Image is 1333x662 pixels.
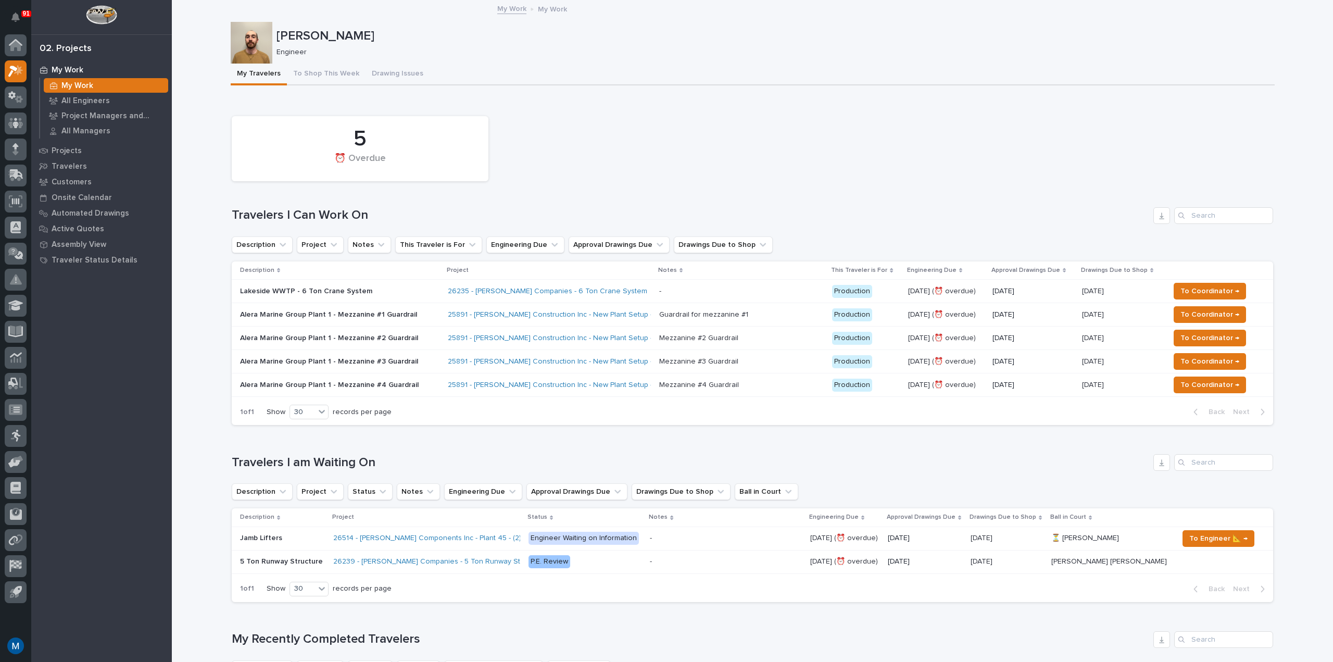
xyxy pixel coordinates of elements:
div: Guardrail for mezzanine #1 [659,310,748,319]
p: Alera Marine Group Plant 1 - Mezzanine #3 Guardrail [240,357,422,366]
button: Approval Drawings Due [526,483,627,500]
p: All Engineers [61,96,110,106]
p: Notes [658,265,677,276]
div: Engineer Waiting on Information [529,532,639,545]
p: Travelers [52,162,87,171]
p: [PERSON_NAME] [PERSON_NAME] [1051,555,1169,566]
p: [DATE] [992,334,1074,343]
a: Projects [31,143,172,158]
button: Back [1185,584,1229,594]
p: Jamb Lifters [240,532,284,543]
a: 26239 - [PERSON_NAME] Companies - 5 Ton Runway Structure [333,557,544,566]
div: Mezzanine #4 Guardrail [659,381,739,390]
span: Next [1233,584,1256,594]
button: Back [1185,407,1229,417]
span: To Coordinator → [1180,355,1239,368]
div: 5 [249,126,471,152]
button: To Coordinator → [1174,330,1246,346]
p: Ball in Court [1050,511,1086,523]
span: To Coordinator → [1180,332,1239,344]
p: [PERSON_NAME] [276,29,1271,44]
input: Search [1174,631,1273,648]
p: Description [240,511,274,523]
a: 26514 - [PERSON_NAME] Components Inc - Plant 45 - (2) Hyperlite ¼ ton bridge cranes; 24’ x 60’ [333,534,656,543]
a: My Work [497,2,526,14]
p: [DATE] (⏰ overdue) [908,381,984,390]
p: Drawings Due to Shop [970,511,1036,523]
button: This Traveler is For [395,236,482,253]
input: Search [1174,454,1273,471]
input: Search [1174,207,1273,224]
img: Workspace Logo [86,5,117,24]
p: Lakeside WWTP - 6 Ton Crane System [240,287,422,296]
span: To Coordinator → [1180,285,1239,297]
p: [DATE] [992,310,1074,319]
a: 25891 - [PERSON_NAME] Construction Inc - New Plant Setup - Mezzanine Project [448,357,716,366]
div: Notifications91 [13,13,27,29]
p: [DATE] (⏰ overdue) [908,334,984,343]
button: Drawings Due to Shop [632,483,731,500]
a: Automated Drawings [31,205,172,221]
p: Assembly View [52,240,106,249]
div: Production [832,332,872,345]
div: Mezzanine #3 Guardrail [659,357,738,366]
p: [DATE] [888,534,962,543]
div: ⏰ Overdue [249,153,471,175]
p: 5 Ton Runway Structure [240,555,325,566]
button: Drawing Issues [366,64,430,85]
a: Onsite Calendar [31,190,172,205]
a: My Work [40,78,172,93]
p: Customers [52,178,92,187]
p: Show [267,408,285,417]
tr: Alera Marine Group Plant 1 - Mezzanine #2 Guardrail25891 - [PERSON_NAME] Construction Inc - New P... [232,327,1273,350]
p: [DATE] (⏰ overdue) [810,532,880,543]
div: Production [832,308,872,321]
p: 1 of 1 [232,399,262,425]
p: Engineering Due [907,265,957,276]
a: Customers [31,174,172,190]
p: [DATE] [1082,332,1106,343]
div: 30 [290,583,315,594]
p: Notes [649,511,668,523]
p: Alera Marine Group Plant 1 - Mezzanine #4 Guardrail [240,381,422,390]
p: [DATE] [992,357,1074,366]
p: My Work [61,81,93,91]
button: To Coordinator → [1174,306,1246,323]
p: My Work [52,66,83,75]
button: Next [1229,584,1273,594]
p: Onsite Calendar [52,193,112,203]
button: Notes [348,236,391,253]
a: Travelers [31,158,172,174]
tr: 5 Ton Runway Structure5 Ton Runway Structure 26239 - [PERSON_NAME] Companies - 5 Ton Runway Struc... [232,550,1273,573]
button: Notifications [5,6,27,28]
p: Alera Marine Group Plant 1 - Mezzanine #1 Guardrail [240,310,422,319]
div: Mezzanine #2 Guardrail [659,334,738,343]
button: To Coordinator → [1174,353,1246,370]
button: My Travelers [231,64,287,85]
p: Automated Drawings [52,209,129,218]
button: To Shop This Week [287,64,366,85]
a: 25891 - [PERSON_NAME] Construction Inc - New Plant Setup - Mezzanine Project [448,310,716,319]
button: To Coordinator → [1174,377,1246,393]
p: Approval Drawings Due [991,265,1060,276]
p: [DATE] (⏰ overdue) [810,555,880,566]
p: Description [240,265,274,276]
a: Traveler Status Details [31,252,172,268]
tr: Jamb LiftersJamb Lifters 26514 - [PERSON_NAME] Components Inc - Plant 45 - (2) Hyperlite ¼ ton br... [232,527,1273,550]
p: Project Managers and Engineers [61,111,164,121]
p: All Managers [61,127,110,136]
span: Back [1202,407,1225,417]
div: - [659,287,661,296]
p: 91 [23,10,30,17]
p: Drawings Due to Shop [1081,265,1148,276]
span: To Coordinator → [1180,308,1239,321]
p: ⏳ [PERSON_NAME] [1051,532,1121,543]
tr: Lakeside WWTP - 6 Ton Crane System26235 - [PERSON_NAME] Companies - 6 Ton Crane System - Producti... [232,280,1273,303]
p: [DATE] [992,381,1074,390]
p: [DATE] (⏰ overdue) [908,287,984,296]
tr: Alera Marine Group Plant 1 - Mezzanine #1 Guardrail25891 - [PERSON_NAME] Construction Inc - New P... [232,303,1273,327]
span: To Engineer 📐 → [1189,532,1248,545]
p: [DATE] [1082,308,1106,319]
